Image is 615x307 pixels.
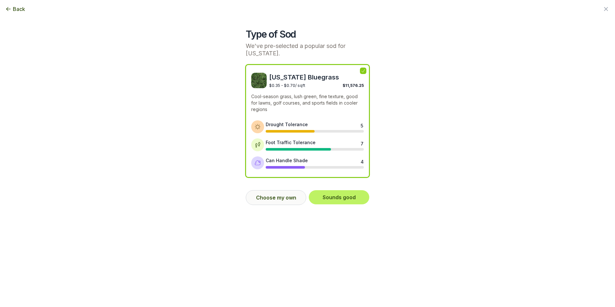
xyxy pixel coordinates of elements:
[266,121,308,128] div: Drought Tolerance
[309,190,369,204] button: Sounds good
[361,122,363,127] div: 5
[269,83,305,88] span: $0.35 - $0.70 / sqft
[251,73,267,88] img: Kentucky Bluegrass sod image
[246,42,369,57] p: We've pre-selected a popular sod for [US_STATE].
[5,5,25,13] button: Back
[251,93,364,113] p: Cool-season grass, lush green, fine texture, good for lawns, golf courses, and sports fields in c...
[254,160,261,166] img: Shade tolerance icon
[266,157,308,164] div: Can Handle Shade
[246,190,306,205] button: Choose my own
[254,124,261,130] img: Drought tolerance icon
[266,139,316,146] div: Foot Traffic Tolerance
[254,142,261,148] img: Foot traffic tolerance icon
[13,5,25,13] span: Back
[361,158,363,163] div: 4
[269,73,364,82] span: [US_STATE] Bluegrass
[361,140,363,145] div: 7
[246,28,369,40] h2: Type of Sod
[343,83,364,88] span: $11,576.25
